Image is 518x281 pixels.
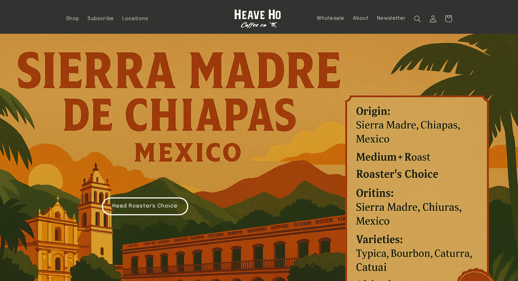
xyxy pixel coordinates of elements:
[62,11,84,26] a: Shop
[349,11,373,26] a: About
[88,16,114,22] span: Subscribe
[373,11,410,26] a: Newsletter
[377,15,406,22] span: Newsletter
[410,11,425,26] summary: Search
[102,197,188,215] a: Head Roaster's Choice
[317,15,345,22] span: Wholesale
[122,16,148,22] span: Locations
[66,16,80,22] span: Shop
[84,11,118,26] a: Subscribe
[118,11,152,26] a: Locations
[234,9,281,28] img: Heave Ho Coffee Co
[313,11,349,26] a: Wholesale
[353,15,368,22] span: About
